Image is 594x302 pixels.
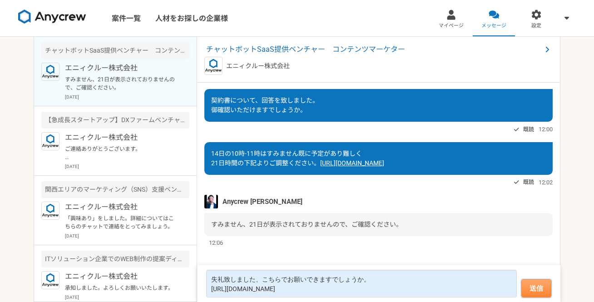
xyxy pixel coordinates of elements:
[41,202,59,220] img: logo_text_blue_01.png
[211,97,319,114] span: 契約書について、回答を致しました。 御確認いただけますでしょうか。
[523,177,534,188] span: 既読
[65,284,177,292] p: 承知しました。よろしくお願いいたします。
[320,159,384,167] a: [URL][DOMAIN_NAME]
[41,181,189,198] div: 関西エリアのマーケティング（SNS）支援ベンチャー マーケター兼クライアント担当
[41,132,59,150] img: logo_text_blue_01.png
[65,132,177,143] p: エニィクルー株式会社
[65,271,177,282] p: エニィクルー株式会社
[226,61,290,71] p: エニィクルー株式会社
[531,22,541,30] span: 設定
[209,238,223,247] span: 12:06
[204,57,223,75] img: logo_text_blue_01.png
[481,22,506,30] span: メッセージ
[65,63,177,74] p: エニィクルー株式会社
[65,202,177,213] p: エニィクルー株式会社
[65,145,177,161] p: ご連絡ありがとうございます。 出社は、火曜から11時頃隔週とかであれば検討可能です。毎週は厳しいと思います。
[521,279,551,297] button: 送信
[41,42,189,59] div: チャットボットSaaS提供ベンチャー コンテンツマーケター
[41,271,59,289] img: logo_text_blue_01.png
[41,63,59,81] img: logo_text_blue_01.png
[206,270,517,297] textarea: 失礼致しました、こちらでお願いできますでしょうか。 [URL][DOMAIN_NAME]
[41,251,189,267] div: ITソリューション企業でのWEB制作の提案ディレクション対応ができる人材を募集
[65,94,189,100] p: [DATE]
[65,233,189,239] p: [DATE]
[206,44,542,55] span: チャットボットSaaS提供ベンチャー コンテンツマーケター
[204,195,218,208] img: S__5267474.jpg
[65,163,189,170] p: [DATE]
[65,75,177,92] p: すみません、21日が表示されておりませんので、ご確認ください。
[439,22,464,30] span: マイページ
[539,125,553,134] span: 12:00
[211,150,362,167] span: 14日の10時-11時はすみません既に予定があり難しく 21日時間の下記よりご調整ください。
[65,294,189,301] p: [DATE]
[223,197,302,207] span: Anycrew [PERSON_NAME]
[539,178,553,187] span: 12:02
[65,214,177,231] p: 「興味あり」をしました。詳細についてはこちらのチャットで連絡をとってみましょう。
[523,124,534,135] span: 既読
[18,10,86,24] img: 8DqYSo04kwAAAAASUVORK5CYII=
[211,221,402,228] span: すみません、21日が表示されておりませんので、ご確認ください。
[41,112,189,129] div: 【急成長スタートアップ】DXファームベンチャー 広告マネージャー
